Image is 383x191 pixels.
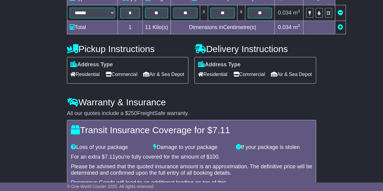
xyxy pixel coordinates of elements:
[67,21,117,34] td: Total
[150,144,233,151] div: Damage to your package
[293,24,300,30] span: m
[278,24,292,30] span: 0.034
[71,179,312,186] div: Dangerous Goods will lead to an additional loading on top of this.
[298,23,300,28] sup: 3
[237,5,245,21] td: x
[71,125,312,135] h4: Transit Insurance Coverage for $
[338,10,343,16] a: Remove this item
[278,10,292,16] span: 0.034
[70,61,113,68] label: Address Type
[170,21,274,34] td: Dimensions in Centimetre(s)
[212,125,230,135] span: 7.11
[200,5,208,21] td: x
[71,163,312,176] div: Please be advised that the quoted insurance amount is an approximation. The definitive price will...
[67,184,154,189] span: © One World Courier 2025. All rights reserved.
[210,154,219,160] span: 100
[71,154,312,160] div: For an extra $ you're fully covered for the amount of $ .
[198,70,227,79] span: Residential
[67,110,316,117] div: All our quotes include a $ FreightSafe warranty.
[67,44,189,54] h4: Pickup Instructions
[198,61,240,68] label: Address Type
[128,110,137,116] span: 250
[67,97,316,107] h4: Warranty & Insurance
[142,21,170,34] td: Kilo(s)
[106,70,137,79] span: Commercial
[70,70,100,79] span: Residential
[143,70,184,79] span: Air & Sea Depot
[68,144,150,151] div: Loss of your package
[105,154,115,160] span: 7.11
[117,21,142,34] td: 1
[298,9,300,13] sup: 3
[145,24,151,30] span: 11
[233,144,315,151] div: If your package is stolen
[271,70,312,79] span: Air & Sea Depot
[293,10,300,16] span: m
[194,44,316,54] h4: Delivery Instructions
[233,70,265,79] span: Commercial
[338,24,343,30] a: Add new item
